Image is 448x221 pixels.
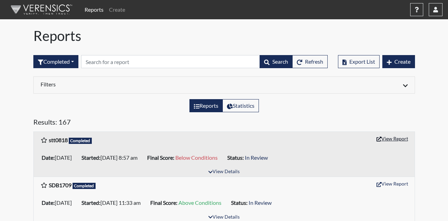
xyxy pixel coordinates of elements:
[33,55,78,68] div: Filter by interview status
[106,3,128,17] a: Create
[82,3,106,17] a: Reports
[394,58,411,65] span: Create
[33,28,415,44] h1: Reports
[373,178,411,189] button: View Report
[231,199,248,206] b: Status:
[175,154,218,161] span: Below Conditions
[79,197,147,208] li: [DATE] 11:33 am
[150,199,177,206] b: Final Score:
[305,58,323,65] span: Refresh
[227,154,244,161] b: Status:
[222,99,259,112] label: View statistics about completed interviews
[42,154,55,161] b: Date:
[35,81,413,89] div: Click to expand/collapse filters
[41,81,219,87] h6: Filters
[292,55,328,68] button: Refresh
[260,55,293,68] button: Search
[338,55,380,68] button: Export List
[189,99,223,112] label: View the list of reports
[81,199,100,206] b: Started:
[178,199,221,206] span: Above Conditions
[245,154,268,161] span: In Review
[33,55,78,68] button: Completed
[81,55,260,68] input: Search by Registration ID, Interview Number, or Investigation Name.
[272,58,288,65] span: Search
[249,199,272,206] span: In Review
[373,133,411,144] button: View Report
[205,167,243,177] button: View Details
[349,58,375,65] span: Export List
[81,154,100,161] b: Started:
[42,199,55,206] b: Date:
[73,183,96,189] span: Completed
[79,152,144,163] li: [DATE] 8:57 am
[49,182,72,188] b: SDB1709
[382,55,415,68] button: Create
[49,137,68,143] b: stt0818
[33,118,415,129] h5: Results: 167
[39,152,79,163] li: [DATE]
[69,138,92,144] span: Completed
[147,154,174,161] b: Final Score:
[39,197,79,208] li: [DATE]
